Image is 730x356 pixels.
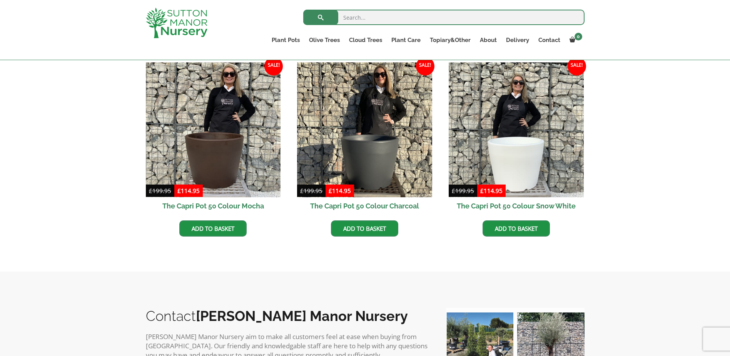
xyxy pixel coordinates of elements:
[329,187,351,195] bdi: 114.95
[425,35,475,45] a: Topiary&Other
[297,62,432,215] a: Sale! The Capri Pot 50 Colour Charcoal
[304,35,344,45] a: Olive Trees
[146,62,281,198] img: The Capri Pot 50 Colour Mocha
[146,197,281,215] h2: The Capri Pot 50 Colour Mocha
[449,62,584,198] img: The Capri Pot 50 Colour Snow White
[177,187,200,195] bdi: 114.95
[146,62,281,215] a: Sale! The Capri Pot 50 Colour Mocha
[501,35,534,45] a: Delivery
[149,187,152,195] span: £
[264,57,283,76] span: Sale!
[475,35,501,45] a: About
[149,187,171,195] bdi: 199.95
[297,197,432,215] h2: The Capri Pot 50 Colour Charcoal
[387,35,425,45] a: Plant Care
[303,10,585,25] input: Search...
[534,35,565,45] a: Contact
[452,187,474,195] bdi: 199.95
[416,57,434,76] span: Sale!
[179,220,247,237] a: Add to basket: “The Capri Pot 50 Colour Mocha”
[267,35,304,45] a: Plant Pots
[480,187,503,195] bdi: 114.95
[449,197,584,215] h2: The Capri Pot 50 Colour Snow White
[297,62,432,198] img: The Capri Pot 50 Colour Charcoal
[483,220,550,237] a: Add to basket: “The Capri Pot 50 Colour Snow White”
[568,57,586,76] span: Sale!
[177,187,181,195] span: £
[344,35,387,45] a: Cloud Trees
[300,187,304,195] span: £
[575,33,582,40] span: 0
[146,308,431,324] h2: Contact
[331,220,398,237] a: Add to basket: “The Capri Pot 50 Colour Charcoal”
[196,308,408,324] b: [PERSON_NAME] Manor Nursery
[452,187,455,195] span: £
[146,8,207,38] img: logo
[565,35,585,45] a: 0
[480,187,484,195] span: £
[300,187,322,195] bdi: 199.95
[449,62,584,215] a: Sale! The Capri Pot 50 Colour Snow White
[329,187,332,195] span: £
